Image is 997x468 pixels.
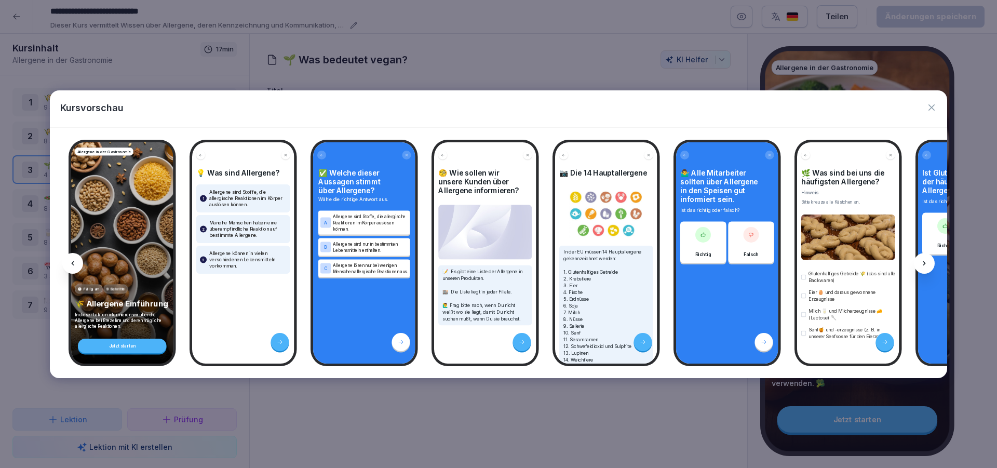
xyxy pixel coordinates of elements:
p: 📝 Es gibt eine Liste der Allergene in unseren Produkten. 🏬 Die Liste liegt in jeder Filiale. 🙋‍♂️... [442,268,528,322]
img: Bild und Text Vorschau [438,205,532,260]
p: Hinweis [801,189,895,196]
p: Manche Menschen haben eine überempfindliche Reaktion auf bestimmte Allergene. [209,220,287,238]
p: Richtig [695,250,711,258]
p: Fällig am [84,286,100,292]
img: n8zqbtt04qifw473o1lnh6k0.png [801,215,895,260]
p: Falsch [744,250,759,258]
p: Allergene sind Stoffe, die allergische Reaktionen im Körper auslösen können. [209,189,287,208]
h4: 🌿 Was sind bei uns die häufigsten Allergene? [801,168,895,186]
div: Bitte kreuze alle Kästchen an. [801,199,895,205]
p: B [324,245,327,249]
p: Wähle die richtige Antwort aus. [318,196,410,203]
p: C [324,266,327,271]
h4: 🧐 Wie sollen wir unsere Kunden über Allergene informieren? [438,168,532,195]
p: Allergene in der Gastronomie [77,149,131,154]
p: Allergene können in vielen verschiedenen Lebensmitteln vorkommen. [209,250,287,269]
p: A [324,220,327,225]
p: Eier 🥚 und daraus gewonnene Erzeugnisse [809,289,895,302]
p: 🌾 Allergene Einführung [75,299,170,309]
p: Richtig [937,242,953,249]
p: In der EU müssen 14 Hauptallergene gekennzeichnet werden: 1. Glutenhaltiges Getreide 2. Krebstier... [563,248,649,363]
p: Senf🍯 und -erzeugnisse (z. B. in unserer Senfsosse für den Eierzopf) [809,326,895,340]
p: 1 [203,195,204,202]
p: Allergene sind nur in bestimmten Lebensmitteln enthalten. [333,240,408,253]
p: Allergene sind Stoffe, die allergische Reaktionen im Körper auslösen können. [333,213,408,232]
p: Allergene lösen nur bei wenigen Menschen allergische Reaktionen aus. [333,262,408,274]
h4: ✅ Welche dieser Aussagen stimmt über Allergene? [318,168,410,195]
h4: 📷 Die 14 Hauptallergene [559,168,653,177]
p: Glutenhaltiges Getreide 🌾 (das sind alle Backwaren) [809,270,895,284]
p: 9 Schritte [106,286,125,292]
p: Kursvorschau [60,101,124,115]
p: In dieser Lektion informieren wir über die Allergene bei Brezelina und deren mögliche allergische... [75,312,170,329]
p: Milch 🥛 und Milcherzeugnisse 🧀 (Lactose) 🥄 [809,307,895,321]
p: Ist das richtig oder falsch? [680,207,774,214]
div: Jetzt starten [78,339,167,353]
p: 2 [202,226,205,232]
h4: 🤷‍♂️ Alle Mitarbeiter sollten über Allergene in den Speisen gut informiert sein. [680,168,774,204]
p: 3 [202,257,205,263]
img: Bild und Text Vorschau [559,187,653,240]
h4: 💡 Was sind Allergene? [196,168,290,177]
